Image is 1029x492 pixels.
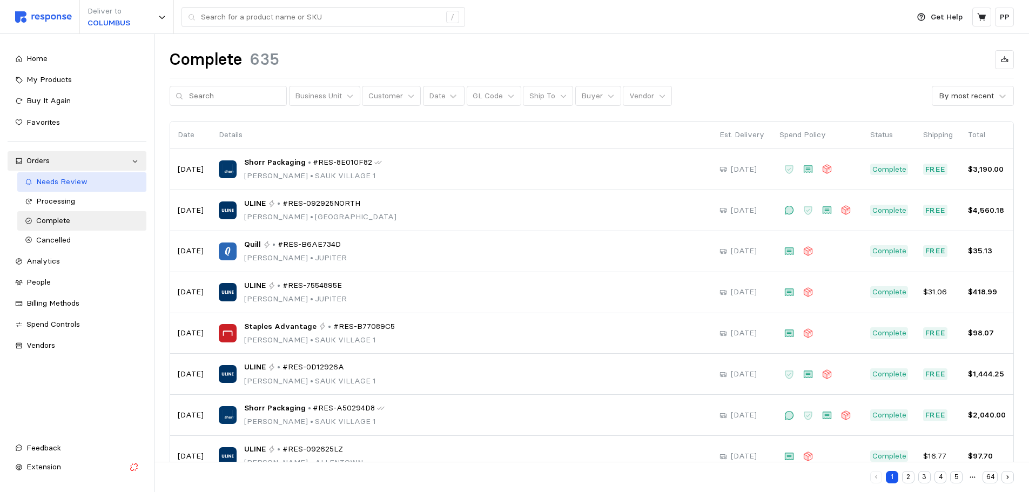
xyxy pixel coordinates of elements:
p: Free [925,245,946,257]
a: Processing [17,192,146,211]
p: Free [925,205,946,217]
img: Shorr Packaging [219,160,237,178]
p: [PERSON_NAME] SAUK VILLAGE 1 [244,375,376,387]
p: $16.77 [923,450,953,462]
p: Customer [368,90,403,102]
span: #RES-7554895E [283,280,342,292]
p: Est. Delivery [719,129,764,141]
p: [DATE] [731,286,757,298]
span: Shorr Packaging [244,157,306,169]
p: [DATE] [178,409,204,421]
button: Feedback [8,439,146,458]
button: 4 [934,471,947,483]
p: Business Unit [295,90,342,102]
p: [DATE] [178,368,204,380]
p: Complete [872,327,906,339]
button: Get Help [911,7,969,28]
span: Feedback [26,443,61,453]
img: Quill [219,242,237,260]
p: $2,040.00 [968,409,1006,421]
p: [PERSON_NAME] SAUK VILLAGE 1 [244,170,382,182]
p: Free [925,409,946,421]
img: Shorr Packaging [219,406,237,424]
a: Needs Review [17,172,146,192]
span: Needs Review [36,177,88,186]
button: GL Code [467,86,521,106]
p: [DATE] [178,205,204,217]
p: • [308,157,311,169]
button: Buyer [575,86,621,106]
h1: Complete [170,49,242,70]
img: ULINE [219,447,237,465]
p: Complete [872,205,906,217]
p: [PERSON_NAME] SAUK VILLAGE 1 [244,416,385,428]
p: Ship To [529,90,555,102]
a: Favorites [8,113,146,132]
p: [DATE] [731,205,757,217]
span: People [26,277,51,287]
span: Quill [244,239,261,251]
span: #RES-B6AE734D [278,239,341,251]
p: $35.13 [968,245,1006,257]
p: Buyer [581,90,603,102]
p: [DATE] [731,245,757,257]
span: Billing Methods [26,298,79,308]
a: Billing Methods [8,294,146,313]
span: Analytics [26,256,60,266]
p: Complete [872,409,906,421]
span: Spend Controls [26,319,80,329]
p: Complete [872,245,906,257]
p: Complete [872,286,906,298]
span: Favorites [26,117,60,127]
p: Free [925,164,946,176]
p: • [277,443,280,455]
span: • [308,457,315,467]
button: 64 [983,471,998,483]
p: $3,190.00 [968,164,1006,176]
p: [PERSON_NAME] SAUK VILLAGE 1 [244,334,395,346]
span: Cancelled [36,235,71,245]
p: [DATE] [178,327,204,339]
p: [DATE] [178,450,204,462]
button: 5 [950,471,963,483]
span: • [308,376,315,386]
p: [PERSON_NAME] ALLENTOWN [244,457,363,469]
span: ULINE [244,443,266,455]
span: • [308,335,315,345]
button: Business Unit [289,86,360,106]
span: Complete [36,215,70,225]
p: $1,444.25 [968,368,1006,380]
p: $31.06 [923,286,953,298]
span: • [308,416,315,426]
span: #RES-092625LZ [283,443,343,455]
button: Ship To [523,86,573,106]
span: Shorr Packaging [244,402,306,414]
p: $97.70 [968,450,1006,462]
a: Analytics [8,252,146,271]
span: • [308,212,315,221]
p: Deliver to [88,5,130,17]
p: Complete [872,450,906,462]
span: Vendors [26,340,55,350]
a: Home [8,49,146,69]
img: Staples Advantage [219,324,237,342]
p: Complete [872,368,906,380]
span: Staples Advantage [244,321,317,333]
button: 3 [918,471,931,483]
p: [DATE] [731,368,757,380]
h1: 635 [250,49,279,70]
span: Extension [26,462,61,471]
p: • [328,321,331,333]
a: People [8,273,146,292]
p: [PERSON_NAME] [GEOGRAPHIC_DATA] [244,211,396,223]
p: Shipping [923,129,953,141]
span: #RES-B77089C5 [333,321,395,333]
input: Search [189,86,281,106]
img: svg%3e [15,11,72,23]
p: Spend Policy [779,129,855,141]
p: PP [1000,11,1010,23]
span: • [308,253,315,262]
a: Vendors [8,336,146,355]
span: #RES-A50294D8 [313,402,375,414]
p: Get Help [931,11,963,23]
